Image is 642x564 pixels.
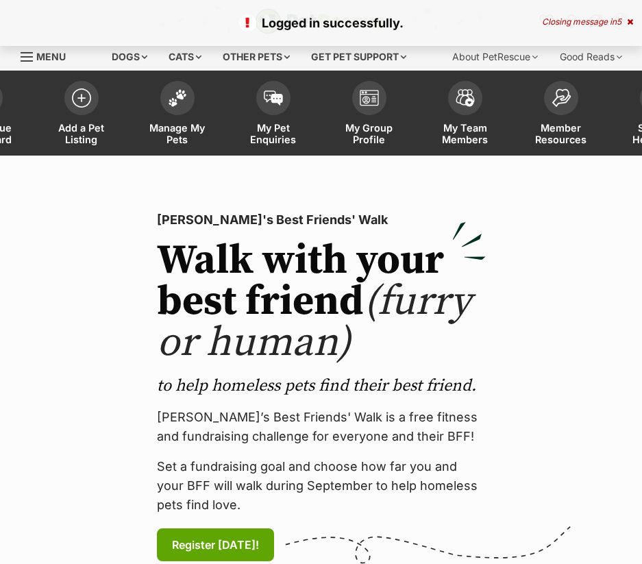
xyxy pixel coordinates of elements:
[338,122,400,145] span: My Group Profile
[530,122,592,145] span: Member Resources
[513,74,609,156] a: Member Resources
[443,43,547,71] div: About PetRescue
[213,43,299,71] div: Other pets
[168,89,187,107] img: manage-my-pets-icon-02211641906a0b7f246fdf0571729dbe1e7629f14944591b6c1af311fb30b64b.svg
[321,74,417,156] a: My Group Profile
[129,74,225,156] a: Manage My Pets
[301,43,416,71] div: Get pet support
[172,537,259,553] span: Register [DATE]!
[434,122,496,145] span: My Team Members
[550,43,632,71] div: Good Reads
[157,210,486,230] p: [PERSON_NAME]'s Best Friends' Walk
[51,122,112,145] span: Add a Pet Listing
[36,51,66,62] span: Menu
[552,88,571,107] img: member-resources-icon-8e73f808a243e03378d46382f2149f9095a855e16c252ad45f914b54edf8863c.svg
[225,74,321,156] a: My Pet Enquiries
[417,74,513,156] a: My Team Members
[157,457,486,515] p: Set a fundraising goal and choose how far you and your BFF will walk during September to help hom...
[34,74,129,156] a: Add a Pet Listing
[102,43,157,71] div: Dogs
[157,276,471,369] span: (furry or human)
[157,241,486,364] h2: Walk with your best friend
[72,88,91,108] img: add-pet-listing-icon-0afa8454b4691262ce3f59096e99ab1cd57d4a30225e0717b998d2c9b9846f56.svg
[157,528,274,561] a: Register [DATE]!
[456,89,475,107] img: team-members-icon-5396bd8760b3fe7c0b43da4ab00e1e3bb1a5d9ba89233759b79545d2d3fc5d0d.svg
[243,122,304,145] span: My Pet Enquiries
[157,375,486,397] p: to help homeless pets find their best friend.
[264,90,283,106] img: pet-enquiries-icon-7e3ad2cf08bfb03b45e93fb7055b45f3efa6380592205ae92323e6603595dc1f.svg
[159,43,211,71] div: Cats
[147,122,208,145] span: Manage My Pets
[360,90,379,106] img: group-profile-icon-3fa3cf56718a62981997c0bc7e787c4b2cf8bcc04b72c1350f741eb67cf2f40e.svg
[21,43,75,68] a: Menu
[157,408,486,446] p: [PERSON_NAME]’s Best Friends' Walk is a free fitness and fundraising challenge for everyone and t...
